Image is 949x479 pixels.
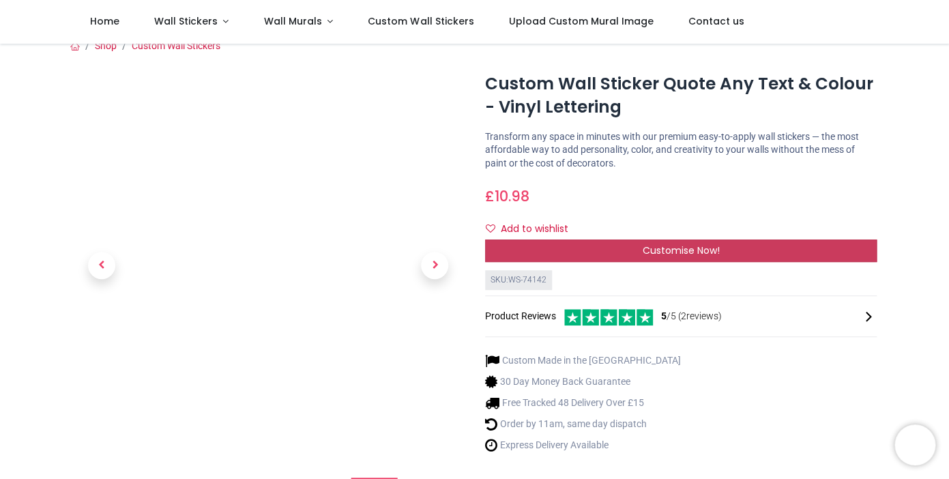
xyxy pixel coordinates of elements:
div: Product Reviews [485,307,877,325]
span: Wall Stickers [154,14,218,28]
span: /5 ( 2 reviews) [661,310,722,323]
li: Free Tracked 48 Delivery Over £15 [485,396,681,410]
li: Custom Made in the [GEOGRAPHIC_DATA] [485,353,681,368]
a: Previous [72,128,131,403]
li: Order by 11am, same day dispatch [485,417,681,431]
span: Next [421,252,448,279]
span: Contact us [688,14,744,28]
a: Custom Wall Stickers [132,40,220,51]
span: Customise Now! [642,244,719,257]
span: 5 [661,310,667,321]
li: Express Delivery Available [485,438,681,452]
iframe: Brevo live chat [894,424,935,465]
i: Add to wishlist [486,224,495,233]
span: Previous [88,252,115,279]
h1: Custom Wall Sticker Quote Any Text & Colour - Vinyl Lettering [485,72,877,119]
span: Wall Murals [264,14,322,28]
li: 30 Day Money Back Guarantee [485,375,681,389]
a: Shop [95,40,117,51]
span: Custom Wall Stickers [368,14,473,28]
a: Next [405,128,464,403]
span: Home [90,14,119,28]
div: SKU: WS-74142 [485,270,552,290]
button: Add to wishlistAdd to wishlist [485,218,580,241]
span: £ [485,186,529,206]
p: Transform any space in minutes with our premium easy-to-apply wall stickers — the most affordable... [485,130,877,171]
span: 10.98 [495,186,529,206]
span: Upload Custom Mural Image [508,14,653,28]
